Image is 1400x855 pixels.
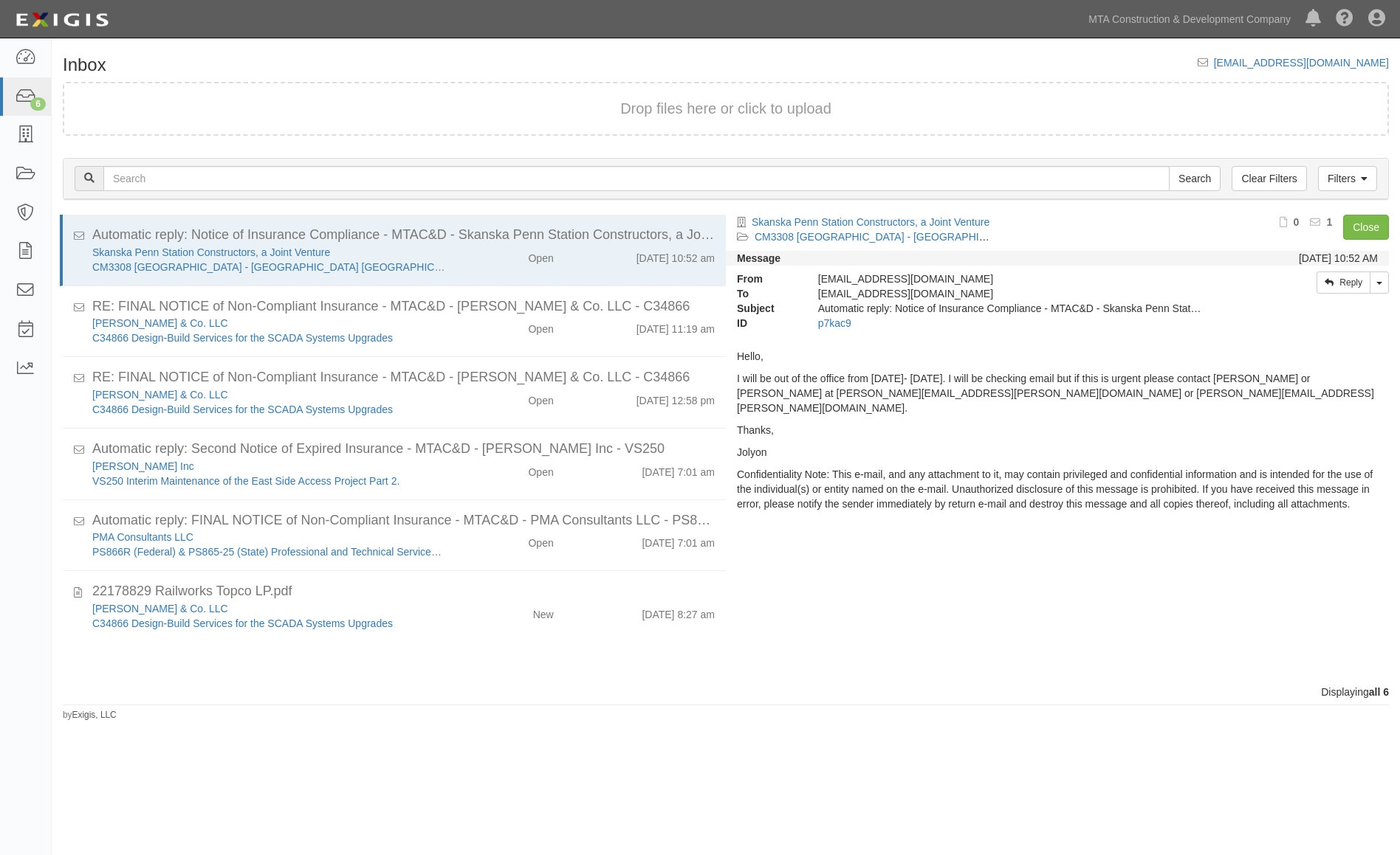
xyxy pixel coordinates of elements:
[726,301,807,316] strong: Subject
[642,601,715,622] div: [DATE] 8:27 am
[807,301,1212,316] div: Automatic reply: Notice of Insurance Compliance - MTAC&D - Skanska Penn Station Constructors, a J...
[755,231,1274,243] a: CM3308 [GEOGRAPHIC_DATA] - [GEOGRAPHIC_DATA] [GEOGRAPHIC_DATA] Train Hall Renovation Phase 2
[636,387,715,408] div: [DATE] 12:58 pm
[92,368,715,387] div: RE: FINAL NOTICE of Non-Compliant Insurance - MTAC&D - L. K. Comstock & Co. LLC - C34866
[807,271,1212,286] div: [EMAIL_ADDRESS][DOMAIN_NAME]
[92,475,399,487] a: VS250 Interim Maintenance of the East Side Access Project Part 2.
[1326,216,1332,228] b: 1
[752,216,989,228] a: Skanska Penn Station Constructors, a Joint Venture
[92,531,193,543] a: PMA Consultants LLC
[726,271,807,286] strong: From
[92,404,393,415] a: C34866 Design-Build Services for the SCADA Systems Upgrades
[1294,216,1300,228] b: 0
[92,546,549,558] a: PS866R (Federal) & PS865-25 (State) Professional and Technical Services on and as needed basis
[737,371,1378,415] p: I will be out of the office from [DATE]- [DATE]. I will be checking email but if this is urgent p...
[63,709,117,721] small: by
[807,286,1212,301] div: agreement-pyfveh@mtacc.complianz.com
[636,245,715,266] div: [DATE] 10:52 am
[642,530,715,550] div: [DATE] 7:01 am
[726,316,807,330] strong: ID
[92,511,715,530] div: Automatic reply: FINAL NOTICE of Non-Compliant Insurance - MTAC&D - PMA Consultants LLC - PS865 &...
[737,423,1378,437] p: Thanks,
[1369,686,1389,698] b: all 6
[737,252,780,264] strong: Message
[636,316,715,336] div: [DATE] 11:19 am
[92,261,611,273] a: CM3308 [GEOGRAPHIC_DATA] - [GEOGRAPHIC_DATA] [GEOGRAPHIC_DATA] Train Hall Renovation Phase 2
[737,349,1378,364] p: Hello,
[642,459,715,480] div: [DATE] 7:01 am
[92,603,228,615] a: [PERSON_NAME] & Co. LLC
[92,617,393,629] a: C34866 Design-Build Services for the SCADA Systems Upgrades
[533,601,554,622] div: New
[103,166,1170,191] input: Search
[737,445,1378,460] p: Jolyon
[528,459,553,480] div: Open
[52,685,1400,699] div: Displaying
[92,440,715,459] div: Automatic reply: Second Notice of Expired Insurance - MTAC&D - George S. Hall Inc - VS250
[92,616,446,631] div: C34866 Design-Build Services for the SCADA Systems Upgrades
[528,387,553,408] div: Open
[30,97,46,111] div: 6
[1317,271,1370,294] a: Reply
[1169,166,1221,191] input: Search
[92,460,194,472] a: [PERSON_NAME] Inc
[620,100,831,117] span: Drop files here or click to upload
[1081,4,1298,34] a: MTA Construction & Development Company
[528,316,553,336] div: Open
[818,317,851,329] a: p7kac9
[63,55,106,75] h1: Inbox
[1336,10,1353,28] i: Help Center - Complianz
[726,286,807,301] strong: To
[92,582,715,601] div: 22178829 Railworks Topco LP.pdf
[1232,166,1306,191] a: Clear Filters
[92,601,446,616] div: L. K. Comstock & Co. LLC
[528,245,553,266] div: Open
[92,332,393,344] a: C34866 Design-Build Services for the SCADA Systems Upgrades
[1343,215,1389,240] a: Close
[1318,166,1377,191] a: Filters
[92,389,228,401] a: [PERSON_NAME] & Co. LLC
[1299,251,1378,266] div: [DATE] 10:52 AM
[92,317,228,329] a: [PERSON_NAME] & Co. LLC
[11,7,113,33] img: Logo
[72,710,117,720] a: Exigis, LLC
[92,297,715,316] div: RE: FINAL NOTICE of Non-Compliant Insurance - MTAC&D - L. K. Comstock & Co. LLC - C34866
[1214,57,1389,69] a: [EMAIL_ADDRESS][DOMAIN_NAME]
[528,530,553,550] div: Open
[737,467,1378,511] p: Confidentiality Note: This e-mail, and any attachment to it, may contain privileged and confident...
[92,226,715,245] div: Automatic reply: Notice of Insurance Compliance - MTAC&D - Skanska Penn Station Constructors, a J...
[92,246,330,258] a: Skanska Penn Station Constructors, a Joint Venture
